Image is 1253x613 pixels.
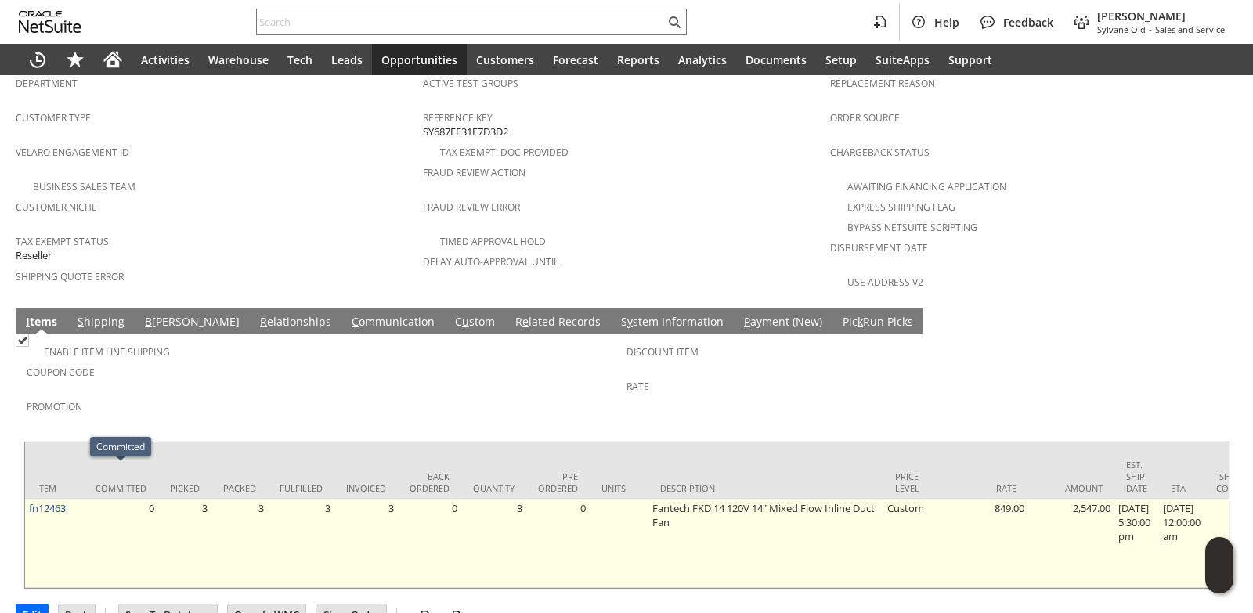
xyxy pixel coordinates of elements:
[423,166,525,179] a: Fraud Review Action
[942,499,1028,588] td: 849.00
[1205,566,1233,594] span: Oracle Guided Learning Widget. To move around, please hold and drag
[660,482,872,494] div: Description
[19,44,56,75] a: Recent Records
[839,314,917,331] a: PickRun Picks
[372,44,467,75] a: Opportunities
[866,44,939,75] a: SuiteApps
[84,499,158,588] td: 0
[939,44,1002,75] a: Support
[847,276,923,289] a: Use Address V2
[322,44,372,75] a: Leads
[16,270,124,283] a: Shipping Quote Error
[948,52,992,67] span: Support
[473,482,515,494] div: Quantity
[511,314,605,331] a: Related Records
[1209,311,1228,330] a: Unrolled view on
[608,44,669,75] a: Reports
[141,52,190,67] span: Activities
[211,499,268,588] td: 3
[1149,23,1152,35] span: -
[280,482,323,494] div: Fulfilled
[16,200,97,214] a: Customer Niche
[37,482,72,494] div: Item
[617,52,659,67] span: Reports
[847,221,977,234] a: Bypass NetSuite Scripting
[451,314,499,331] a: Custom
[96,482,146,494] div: Committed
[601,482,637,494] div: Units
[627,314,633,329] span: y
[543,44,608,75] a: Forecast
[626,345,699,359] a: Discount Item
[816,44,866,75] a: Setup
[96,440,145,453] div: Committed
[208,52,269,67] span: Warehouse
[1216,471,1238,494] div: Ship Cost
[19,11,81,33] svg: logo
[934,15,959,30] span: Help
[16,77,78,90] a: Department
[1204,499,1250,588] td: 0
[476,52,534,67] span: Customers
[1171,482,1193,494] div: ETA
[27,366,95,379] a: Coupon Code
[223,482,256,494] div: Packed
[665,13,684,31] svg: Search
[27,400,82,413] a: Promotion
[22,314,61,331] a: Items
[16,248,52,263] span: Reseller
[16,111,91,124] a: Customer Type
[1114,499,1159,588] td: [DATE] 5:30:00 pm
[648,499,883,588] td: Fantech FKD 14 120V 14" Mixed Flow Inline Duct Fan
[553,52,598,67] span: Forecast
[256,314,335,331] a: Relationships
[1126,459,1147,494] div: Est. Ship Date
[538,471,578,494] div: Pre Ordered
[257,13,665,31] input: Search
[352,314,359,329] span: C
[423,124,508,139] span: SY687FE31F7D3D2
[744,314,750,329] span: P
[467,44,543,75] a: Customers
[825,52,857,67] span: Setup
[954,482,1016,494] div: Rate
[410,471,450,494] div: Back Ordered
[678,52,727,67] span: Analytics
[278,44,322,75] a: Tech
[26,314,30,329] span: I
[1155,23,1225,35] span: Sales and Service
[78,314,84,329] span: S
[170,482,200,494] div: Picked
[423,255,558,269] a: Delay Auto-Approval Until
[1003,15,1053,30] span: Feedback
[28,50,47,69] svg: Recent Records
[381,52,457,67] span: Opportunities
[56,44,94,75] div: Shortcuts
[74,314,128,331] a: Shipping
[287,52,312,67] span: Tech
[1205,537,1233,593] iframe: Click here to launch Oracle Guided Learning Help Panel
[94,44,132,75] a: Home
[331,52,363,67] span: Leads
[440,146,569,159] a: Tax Exempt. Doc Provided
[398,499,461,588] td: 0
[145,314,152,329] span: B
[847,200,955,214] a: Express Shipping Flag
[423,200,520,214] a: Fraud Review Error
[346,482,386,494] div: Invoiced
[669,44,736,75] a: Analytics
[260,314,267,329] span: R
[876,52,930,67] span: SuiteApps
[736,44,816,75] a: Documents
[158,499,211,588] td: 3
[141,314,244,331] a: B[PERSON_NAME]
[626,380,649,393] a: Rate
[268,499,334,588] td: 3
[883,499,942,588] td: Custom
[440,235,546,248] a: Timed Approval Hold
[423,77,518,90] a: Active Test Groups
[16,334,29,347] img: Checked
[1097,9,1225,23] span: [PERSON_NAME]
[103,50,122,69] svg: Home
[522,314,529,329] span: e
